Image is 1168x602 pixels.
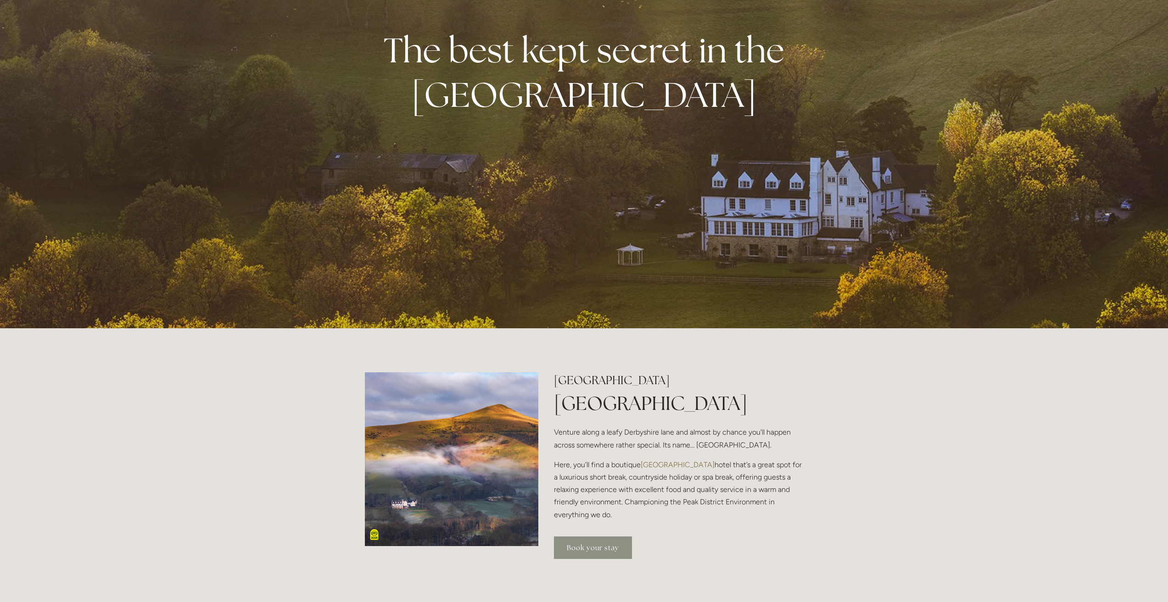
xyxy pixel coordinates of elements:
[554,372,803,388] h2: [GEOGRAPHIC_DATA]
[554,390,803,417] h1: [GEOGRAPHIC_DATA]
[365,372,539,546] img: Peak District National Park- misty Lose Hill View. Losehill House
[554,536,632,559] a: Book your stay
[554,426,803,451] p: Venture along a leafy Derbyshire lane and almost by chance you'll happen across somewhere rather ...
[384,28,792,117] strong: The best kept secret in the [GEOGRAPHIC_DATA]
[641,460,715,469] a: [GEOGRAPHIC_DATA]
[554,458,803,521] p: Here, you’ll find a boutique hotel that’s a great spot for a luxurious short break, countryside h...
